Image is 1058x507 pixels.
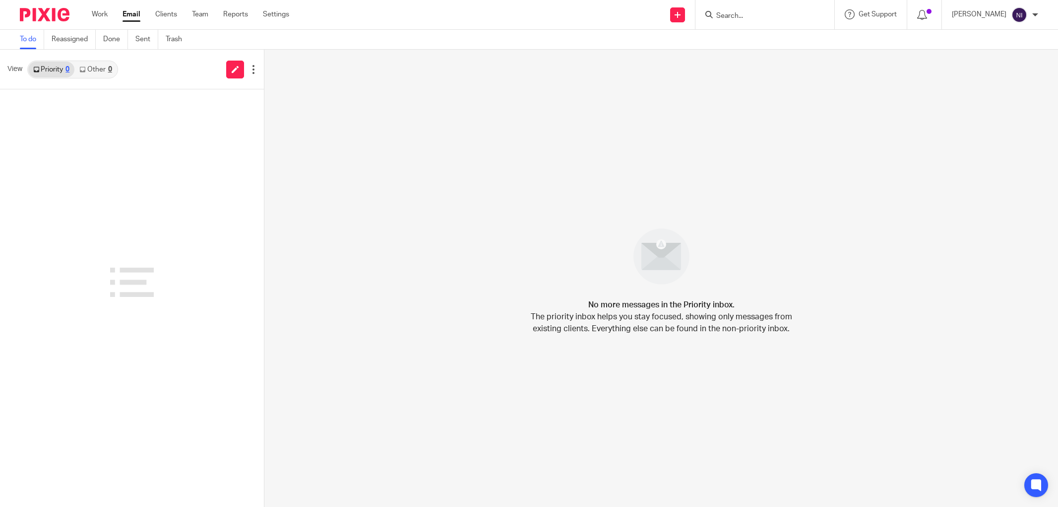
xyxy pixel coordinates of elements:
a: Settings [263,9,289,19]
a: Clients [155,9,177,19]
div: 0 [65,66,69,73]
a: Email [123,9,140,19]
div: 0 [108,66,112,73]
h4: No more messages in the Priority inbox. [588,299,735,311]
input: Search [715,12,805,21]
span: Get Support [859,11,897,18]
img: image [627,222,696,291]
a: Done [103,30,128,49]
p: [PERSON_NAME] [952,9,1006,19]
a: Priority0 [28,62,74,77]
a: Reassigned [52,30,96,49]
img: Pixie [20,8,69,21]
a: Trash [166,30,189,49]
a: Work [92,9,108,19]
span: View [7,64,22,74]
a: Other0 [74,62,117,77]
p: The priority inbox helps you stay focused, showing only messages from existing clients. Everythin... [530,311,793,335]
a: Team [192,9,208,19]
a: Reports [223,9,248,19]
img: svg%3E [1011,7,1027,23]
a: Sent [135,30,158,49]
a: To do [20,30,44,49]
